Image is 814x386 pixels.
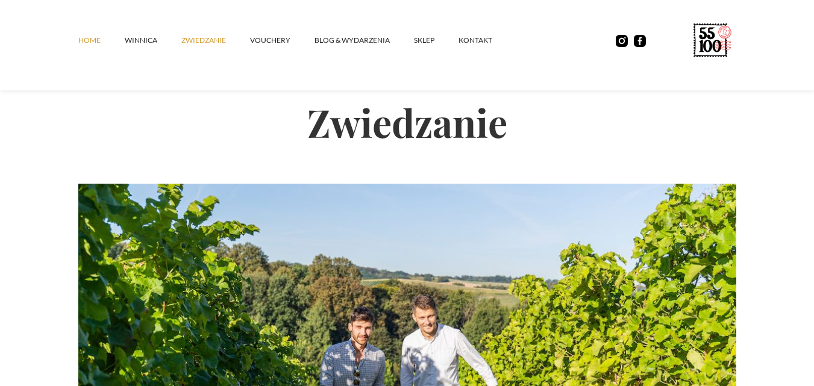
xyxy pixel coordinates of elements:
[459,22,516,58] a: kontakt
[78,22,125,58] a: Home
[315,22,414,58] a: Blog & Wydarzenia
[414,22,459,58] a: SKLEP
[125,22,181,58] a: winnica
[250,22,315,58] a: vouchery
[181,22,250,58] a: ZWIEDZANIE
